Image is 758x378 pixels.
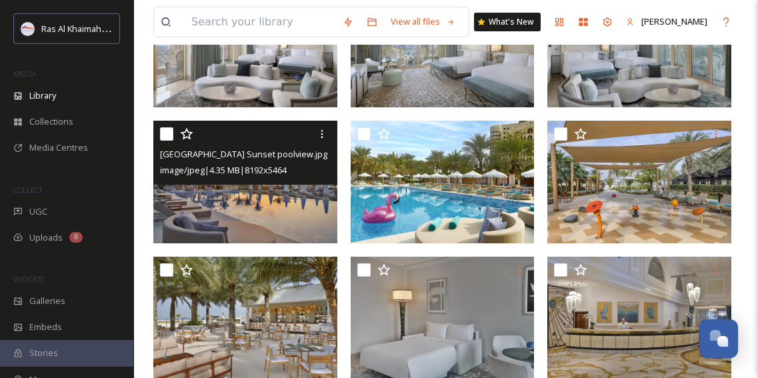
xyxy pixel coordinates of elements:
[29,347,58,359] span: Stories
[619,9,714,35] a: [PERSON_NAME]
[160,148,327,160] span: [GEOGRAPHIC_DATA] Sunset poolview.jpg
[384,9,462,35] a: View all files
[547,120,731,243] img: Splashpad with beach view .jpg
[29,321,62,333] span: Embeds
[29,115,73,128] span: Collections
[160,164,287,176] span: image/jpeg | 4.35 MB | 8192 x 5464
[699,319,738,358] button: Open Chat
[29,141,88,154] span: Media Centres
[185,7,336,37] input: Search your library
[21,22,35,35] img: Logo_RAKTDA_RGB-01.png
[13,69,37,79] span: MEDIA
[29,231,63,244] span: Uploads
[13,274,44,284] span: WIDGETS
[41,22,230,35] span: Ras Al Khaimah Tourism Development Authority
[474,13,541,31] a: What's New
[641,15,707,27] span: [PERSON_NAME]
[29,205,47,218] span: UGC
[13,185,42,195] span: COLLECT
[69,232,83,243] div: 8
[29,295,65,307] span: Galleries
[351,120,535,243] img: Sunset Beach pool and Cabana.jpg
[29,89,56,102] span: Library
